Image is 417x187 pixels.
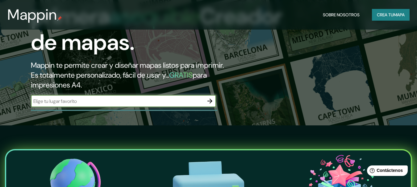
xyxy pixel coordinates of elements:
[57,16,62,21] img: pin de mapeo
[31,60,224,70] font: Mappin te permite crear y diseñar mapas listos para imprimir.
[320,9,362,21] button: Sobre nosotros
[323,12,360,18] font: Sobre nosotros
[377,12,394,18] font: Crea tu
[31,98,204,105] input: Elige tu lugar favorito
[31,70,169,80] font: Es totalmente personalizado, fácil de usar y...
[394,12,405,18] font: mapa
[31,70,207,90] font: para impresiones A4.
[372,9,410,21] button: Crea tumapa
[362,163,410,180] iframe: Lanzador de widgets de ayuda
[7,5,57,24] font: Mappin
[169,70,193,80] font: GRATIS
